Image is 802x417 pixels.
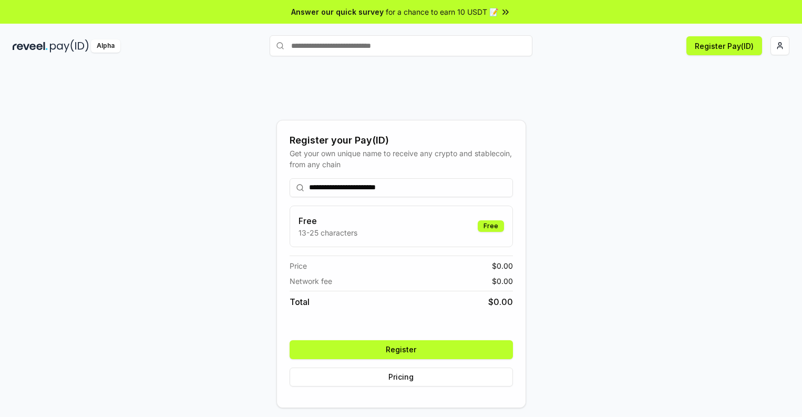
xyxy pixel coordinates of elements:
[291,6,384,17] span: Answer our quick survey
[290,148,513,170] div: Get your own unique name to receive any crypto and stablecoin, from any chain
[290,276,332,287] span: Network fee
[492,260,513,271] span: $ 0.00
[290,296,310,308] span: Total
[290,260,307,271] span: Price
[492,276,513,287] span: $ 0.00
[290,340,513,359] button: Register
[299,215,357,227] h3: Free
[478,220,504,232] div: Free
[290,368,513,387] button: Pricing
[50,39,89,53] img: pay_id
[299,227,357,238] p: 13-25 characters
[290,133,513,148] div: Register your Pay(ID)
[13,39,48,53] img: reveel_dark
[488,296,513,308] span: $ 0.00
[386,6,498,17] span: for a chance to earn 10 USDT 📝
[91,39,120,53] div: Alpha
[686,36,762,55] button: Register Pay(ID)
